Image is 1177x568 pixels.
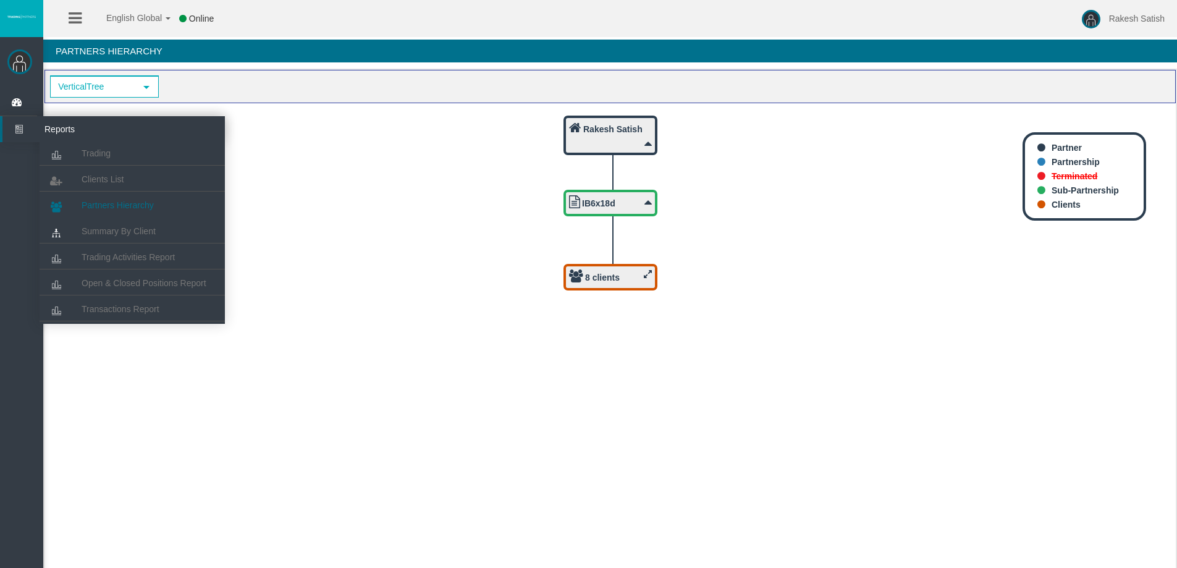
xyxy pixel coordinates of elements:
[40,142,225,164] a: Trading
[141,82,151,92] span: select
[583,124,643,134] b: Rakesh Satish
[585,273,620,282] b: 8 clients
[1052,143,1082,153] b: Partner
[40,246,225,268] a: Trading Activities Report
[82,200,154,210] span: Partners Hierarchy
[1052,185,1119,195] b: Sub-Partnership
[82,278,206,288] span: Open & Closed Positions Report
[2,116,225,142] a: Reports
[40,298,225,320] a: Transactions Report
[582,198,615,208] b: IB6x18d
[40,220,225,242] a: Summary By Client
[51,77,135,96] span: VerticalTree
[82,226,156,236] span: Summary By Client
[82,148,111,158] span: Trading
[35,116,156,142] span: Reports
[40,272,225,294] a: Open & Closed Positions Report
[1052,157,1100,167] b: Partnership
[1052,200,1081,210] b: Clients
[40,168,225,190] a: Clients List
[40,194,225,216] a: Partners Hierarchy
[82,174,124,184] span: Clients List
[189,14,214,23] span: Online
[43,40,1177,62] h4: Partners Hierarchy
[90,13,162,23] span: English Global
[1109,14,1165,23] span: Rakesh Satish
[82,304,159,314] span: Transactions Report
[6,14,37,19] img: logo.svg
[1082,10,1100,28] img: user-image
[82,252,175,262] span: Trading Activities Report
[1052,171,1097,181] b: Terminated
